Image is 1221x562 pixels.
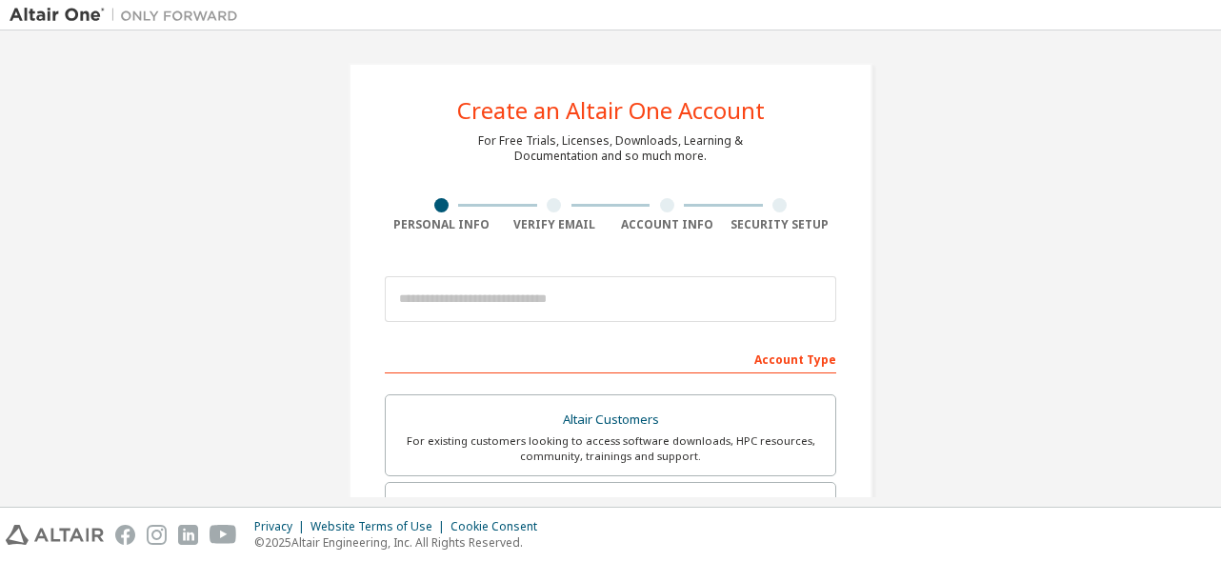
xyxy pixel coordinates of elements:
div: Create an Altair One Account [457,99,765,122]
img: Altair One [10,6,248,25]
img: instagram.svg [147,525,167,545]
img: linkedin.svg [178,525,198,545]
div: Account Info [610,217,724,232]
div: Altair Customers [397,407,824,433]
div: For existing customers looking to access software downloads, HPC resources, community, trainings ... [397,433,824,464]
div: Verify Email [498,217,611,232]
img: altair_logo.svg [6,525,104,545]
div: Security Setup [724,217,837,232]
div: For Free Trials, Licenses, Downloads, Learning & Documentation and so much more. [478,133,743,164]
div: Students [397,494,824,521]
div: Privacy [254,519,310,534]
div: Account Type [385,343,836,373]
img: facebook.svg [115,525,135,545]
div: Cookie Consent [450,519,549,534]
img: youtube.svg [210,525,237,545]
p: © 2025 Altair Engineering, Inc. All Rights Reserved. [254,534,549,551]
div: Website Terms of Use [310,519,450,534]
div: Personal Info [385,217,498,232]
